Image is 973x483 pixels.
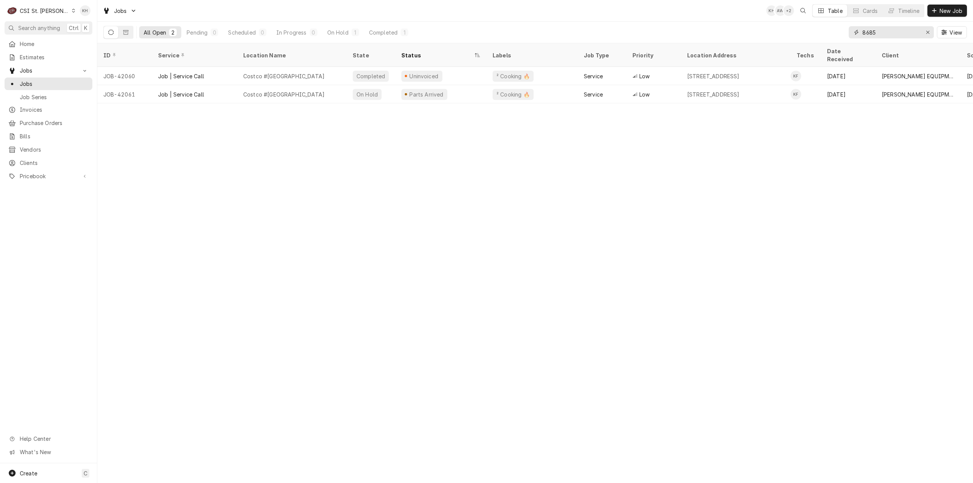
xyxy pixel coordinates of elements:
[353,51,389,59] div: State
[898,7,919,15] div: Timeline
[5,38,92,50] a: Home
[493,51,572,59] div: Labels
[797,51,815,59] div: Techs
[496,72,531,80] div: ² Cooking 🔥
[20,435,88,443] span: Help Center
[311,29,316,36] div: 0
[639,90,650,98] span: Low
[496,90,531,98] div: ² Cooking 🔥
[766,5,777,16] div: KH
[7,5,17,16] div: CSI St. Louis's Avatar
[20,93,89,101] span: Job Series
[84,24,87,32] span: K
[356,72,386,80] div: Completed
[821,85,876,103] div: [DATE]
[100,5,140,17] a: Go to Jobs
[114,7,127,15] span: Jobs
[5,91,92,103] a: Job Series
[80,5,90,16] div: Kelsey Hetlage's Avatar
[639,72,650,80] span: Low
[5,78,92,90] a: Jobs
[69,24,79,32] span: Ctrl
[937,26,967,38] button: View
[20,67,77,74] span: Jobs
[5,51,92,63] a: Estimates
[922,26,934,38] button: Erase input
[84,469,87,477] span: C
[5,432,92,445] a: Go to Help Center
[863,7,878,15] div: Cards
[791,89,801,100] div: Kevin Floyd's Avatar
[158,51,230,59] div: Service
[821,67,876,85] div: [DATE]
[327,29,349,36] div: On Hold
[5,157,92,169] a: Clients
[20,40,89,48] span: Home
[187,29,208,36] div: Pending
[687,72,740,80] div: [STREET_ADDRESS]
[783,5,794,16] div: + 2
[7,5,17,16] div: C
[243,72,325,80] div: Costco #[GEOGRAPHIC_DATA]
[927,5,967,17] button: New Job
[766,5,777,16] div: Kelsey Hetlage's Avatar
[5,446,92,458] a: Go to What's New
[5,170,92,182] a: Go to Pricebook
[20,172,77,180] span: Pricebook
[20,80,89,88] span: Jobs
[584,90,603,98] div: Service
[20,7,69,15] div: CSI St. [PERSON_NAME]
[791,71,801,81] div: Kevin Floyd's Avatar
[144,29,166,36] div: All Open
[97,67,152,85] div: JOB-42060
[20,159,89,167] span: Clients
[260,29,265,36] div: 0
[20,448,88,456] span: What's New
[171,29,175,36] div: 2
[409,90,444,98] div: Parts Arrived
[97,85,152,103] div: JOB-42061
[353,29,358,36] div: 1
[243,51,339,59] div: Location Name
[791,89,801,100] div: KF
[882,72,955,80] div: [PERSON_NAME] EQUIPMENT MANUFACTURING
[20,132,89,140] span: Bills
[158,90,204,98] div: Job | Service Call
[402,29,407,36] div: 1
[584,72,603,80] div: Service
[276,29,307,36] div: In Progress
[158,72,204,80] div: Job | Service Call
[80,5,90,16] div: KH
[212,29,217,36] div: 0
[775,5,786,16] div: Alexandria Wilp's Avatar
[5,117,92,129] a: Purchase Orders
[791,71,801,81] div: KF
[5,21,92,35] button: Search anythingCtrlK
[948,29,963,36] span: View
[828,7,843,15] div: Table
[20,119,89,127] span: Purchase Orders
[5,64,92,77] a: Go to Jobs
[5,103,92,116] a: Invoices
[409,72,439,80] div: Uninvoiced
[775,5,786,16] div: AW
[20,106,89,114] span: Invoices
[827,47,868,63] div: Date Received
[103,51,144,59] div: ID
[882,51,953,59] div: Client
[20,470,37,477] span: Create
[862,26,919,38] input: Keyword search
[882,90,955,98] div: [PERSON_NAME] EQUIPMENT MANUFACTURING
[584,51,620,59] div: Job Type
[369,29,398,36] div: Completed
[228,29,255,36] div: Scheduled
[797,5,809,17] button: Open search
[5,143,92,156] a: Vendors
[20,146,89,154] span: Vendors
[356,90,379,98] div: On Hold
[632,51,673,59] div: Priority
[938,7,964,15] span: New Job
[687,90,740,98] div: [STREET_ADDRESS]
[20,53,89,61] span: Estimates
[687,51,783,59] div: Location Address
